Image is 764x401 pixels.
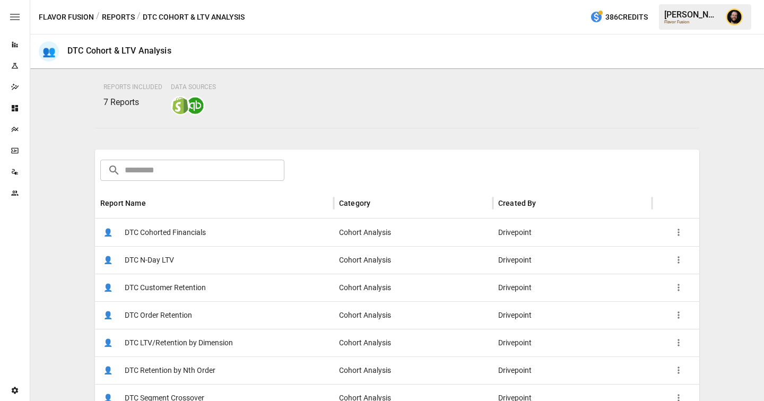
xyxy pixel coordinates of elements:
span: DTC Cohorted Financials [125,219,206,246]
button: Reports [102,11,135,24]
div: Cohort Analysis [334,274,493,301]
div: 👥 [39,41,59,62]
span: DTC Retention by Nth Order [125,357,215,384]
button: 386Credits [586,7,652,27]
div: Drivepoint [493,219,652,246]
div: Drivepoint [493,274,652,301]
div: Drivepoint [493,356,652,384]
div: Drivepoint [493,301,652,329]
button: Sort [147,196,162,211]
span: DTC LTV/Retention by Dimension [125,329,233,356]
div: Cohort Analysis [334,219,493,246]
span: DTC Customer Retention [125,274,206,301]
div: Category [339,199,370,207]
div: Drivepoint [493,246,652,274]
span: 👤 [100,307,116,323]
div: Cohort Analysis [334,246,493,274]
div: [PERSON_NAME] [664,10,719,20]
span: Data Sources [171,83,216,91]
span: 386 Credits [605,11,648,24]
span: Reports Included [103,83,162,91]
div: Created By [498,199,536,207]
span: 👤 [100,252,116,268]
img: quickbooks [187,97,204,114]
img: shopify [172,97,189,114]
div: DTC Cohort & LTV Analysis [67,46,171,56]
div: Cohort Analysis [334,301,493,329]
button: Sort [537,196,552,211]
img: Ciaran Nugent [726,8,743,25]
div: Report Name [100,199,146,207]
span: 👤 [100,362,116,378]
div: / [96,11,100,24]
button: Flavor Fusion [39,11,94,24]
div: Drivepoint [493,329,652,356]
div: / [137,11,141,24]
button: Sort [371,196,386,211]
div: Flavor Fusion [664,20,719,24]
span: 👤 [100,280,116,295]
div: Cohort Analysis [334,356,493,384]
span: DTC N-Day LTV [125,247,174,274]
span: 👤 [100,224,116,240]
div: Cohort Analysis [334,329,493,356]
span: 👤 [100,335,116,351]
button: Ciaran Nugent [719,2,749,32]
p: 7 Reports [103,96,162,109]
span: DTC Order Retention [125,302,192,329]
